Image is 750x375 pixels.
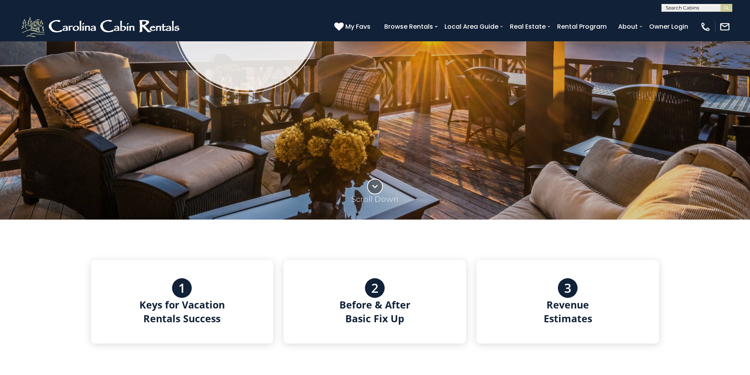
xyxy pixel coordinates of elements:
[614,20,642,33] a: About
[564,281,571,295] h3: 3
[345,22,370,31] span: My Favs
[139,298,225,325] h4: Keys for Vacation Rentals Success
[380,20,437,33] a: Browse Rentals
[178,281,185,295] h3: 1
[553,20,611,33] a: Rental Program
[351,194,399,204] p: Scroll Down
[544,298,592,325] h4: Revenue Estimates
[371,281,378,295] h3: 2
[719,21,730,32] img: mail-regular-white.png
[645,20,692,33] a: Owner Login
[506,20,550,33] a: Real Estate
[334,22,372,32] a: My Favs
[700,21,711,32] img: phone-regular-white.png
[441,20,502,33] a: Local Area Guide
[20,15,183,39] img: White-1-2.png
[339,298,410,325] h4: Before & After Basic Fix Up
